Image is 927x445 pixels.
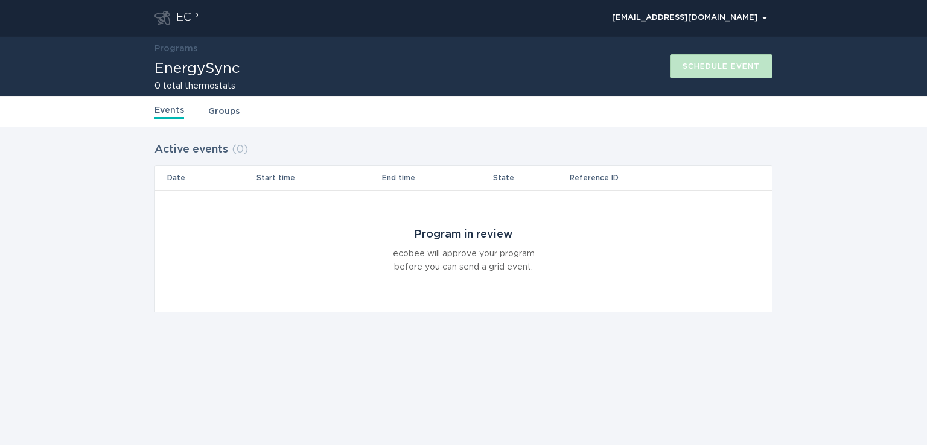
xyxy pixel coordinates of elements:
[492,166,570,190] th: State
[670,54,772,78] button: Schedule event
[379,247,548,274] div: ecobee will approve your program before you can send a grid event.
[154,11,170,25] button: Go to dashboard
[381,166,492,190] th: End time
[607,9,772,27] button: Open user account details
[155,166,772,190] tr: Table Headers
[683,63,760,70] div: Schedule event
[612,14,767,22] div: [EMAIL_ADDRESS][DOMAIN_NAME]
[176,11,199,25] div: ECP
[154,45,197,53] a: Programs
[154,104,184,119] a: Events
[607,9,772,27] div: Popover menu
[414,228,513,241] div: Program in review
[208,105,240,118] a: Groups
[256,166,381,190] th: Start time
[154,82,240,90] h2: 0 total thermostats
[569,166,724,190] th: Reference ID
[154,62,240,76] h1: EnergySync
[154,139,228,160] h2: Active events
[232,144,248,155] span: ( 0 )
[155,166,256,190] th: Date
